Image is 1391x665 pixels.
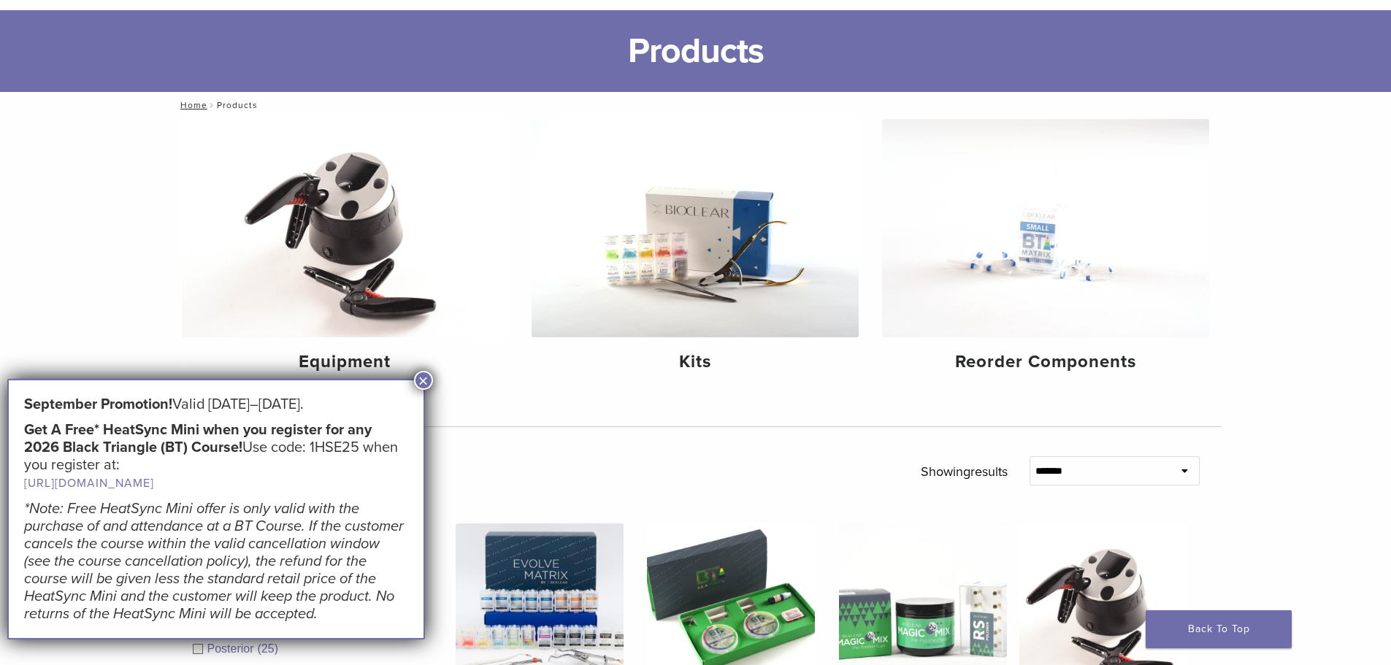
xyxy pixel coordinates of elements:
h5: Use code: 1HSE25 when you register at: [24,421,408,492]
a: Home [176,100,207,110]
h5: Valid [DATE]–[DATE]. [24,396,408,413]
strong: September Promotion! [24,396,172,413]
p: Showing results [921,456,1008,487]
a: Kits [532,119,859,385]
span: Posterior [207,642,258,655]
a: Reorder Components [882,119,1209,385]
a: [URL][DOMAIN_NAME] [24,476,154,491]
span: / [207,101,217,109]
img: Equipment [182,119,509,337]
button: Close [414,371,433,390]
span: (25) [258,642,278,655]
strong: Get A Free* HeatSync Mini when you register for any 2026 Black Triangle (BT) Course! [24,421,372,456]
img: Reorder Components [882,119,1209,337]
a: Equipment [182,119,509,385]
em: *Note: Free HeatSync Mini offer is only valid with the purchase of and attendance at a BT Course.... [24,500,404,623]
nav: Products [170,92,1222,118]
h4: Equipment [193,349,497,375]
a: Back To Top [1146,610,1292,648]
img: Kits [532,119,859,337]
h4: Kits [543,349,847,375]
h4: Reorder Components [894,349,1198,375]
